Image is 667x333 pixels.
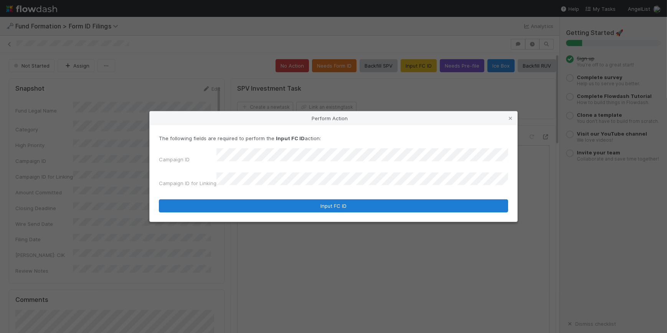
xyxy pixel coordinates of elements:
label: Campaign ID for Linking [159,179,216,187]
button: Input FC ID [159,199,508,212]
p: The following fields are required to perform the action: [159,134,508,142]
label: Campaign ID [159,156,190,163]
div: Perform Action [150,111,517,125]
strong: Input FC ID [276,135,305,141]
